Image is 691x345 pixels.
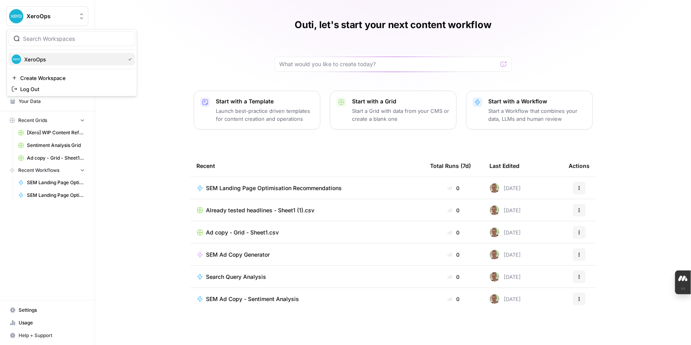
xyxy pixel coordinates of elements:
div: [DATE] [490,206,521,215]
div: [DATE] [490,250,521,259]
a: SEM Landing Page Optimisation Recommendations (v2) [15,189,88,202]
div: 0 [430,229,477,236]
button: Start with a WorkflowStart a Workflow that combines your data, LLMs and human review [466,91,593,130]
span: Your Data [19,98,85,105]
p: Start with a Grid [352,97,450,105]
a: Log Out [8,84,135,95]
a: Sentiment Analysis Grid [15,139,88,152]
a: Settings [6,304,88,316]
button: Recent Grids [6,114,88,126]
a: Ad copy - Grid - Sheet1.csv [15,152,88,164]
div: Total Runs (7d) [430,155,471,177]
div: 0 [430,295,477,303]
span: [Xero] WIP Content Refresh [27,129,85,136]
p: Start a Grid with data from your CMS or create a blank one [352,107,450,123]
span: Already tested headlines - Sheet1 (1).csv [206,206,315,214]
div: 0 [430,273,477,281]
div: Recent [197,155,418,177]
span: SEM Ad Copy Generator [206,251,270,259]
span: Create Workspace [20,74,129,82]
span: Ad copy - Grid - Sheet1.csv [206,229,279,236]
p: Start with a Workflow [489,97,586,105]
button: Recent Workflows [6,164,88,176]
span: XeroOps [27,12,74,20]
span: Help + Support [19,332,85,339]
span: Recent Grids [18,117,47,124]
img: lmunieaapx9c9tryyoi7fiszj507 [490,272,499,282]
div: 0 [430,251,477,259]
span: Search Query Analysis [206,273,267,281]
span: SEM Ad Copy - Sentiment Analysis [206,295,299,303]
span: Sentiment Analysis Grid [27,142,85,149]
img: lmunieaapx9c9tryyoi7fiszj507 [490,206,499,215]
a: Search Query Analysis [197,273,418,281]
a: SEM Landing Page Optimisation Recommendations [197,184,418,192]
p: Start with a Template [216,97,314,105]
img: lmunieaapx9c9tryyoi7fiszj507 [490,250,499,259]
input: What would you like to create today? [280,60,497,68]
a: [Xero] WIP Content Refresh [15,126,88,139]
p: Start a Workflow that combines your data, LLMs and human review [489,107,586,123]
a: SEM Ad Copy - Sentiment Analysis [197,295,418,303]
div: Actions [569,155,590,177]
div: 0 [430,184,477,192]
div: Workspace: XeroOps [6,29,137,97]
div: [DATE] [490,183,521,193]
img: XeroOps Logo [11,55,21,64]
button: Help + Support [6,329,88,342]
span: Usage [19,319,85,326]
a: Create Workspace [8,72,135,84]
a: SEM Ad Copy Generator [197,251,418,259]
a: Ad copy - Grid - Sheet1.csv [197,229,418,236]
span: SEM Landing Page Optimisation Recommendations [206,184,342,192]
span: Log Out [20,85,129,93]
button: Start with a TemplateLaunch best-practice driven templates for content creation and operations [194,91,320,130]
button: Start with a GridStart a Grid with data from your CMS or create a blank one [330,91,457,130]
button: Workspace: XeroOps [6,6,88,26]
div: [DATE] [490,294,521,304]
span: Settings [19,307,85,314]
a: Usage [6,316,88,329]
h1: Outi, let's start your next content workflow [295,19,491,31]
img: lmunieaapx9c9tryyoi7fiszj507 [490,228,499,237]
div: Last Edited [490,155,520,177]
span: Ad copy - Grid - Sheet1.csv [27,154,85,162]
span: SEM Landing Page Optimisation Recommendations (v2) [27,192,85,199]
div: [DATE] [490,272,521,282]
span: SEM Landing Page Optimisation Recommendations [27,179,85,186]
img: lmunieaapx9c9tryyoi7fiszj507 [490,183,499,193]
div: 0 [430,206,477,214]
p: Launch best-practice driven templates for content creation and operations [216,107,314,123]
div: [DATE] [490,228,521,237]
span: Recent Workflows [18,167,59,174]
input: Search Workspaces [23,35,130,43]
a: SEM Landing Page Optimisation Recommendations [15,176,88,189]
img: lmunieaapx9c9tryyoi7fiszj507 [490,294,499,304]
img: XeroOps Logo [9,9,23,23]
a: Already tested headlines - Sheet1 (1).csv [197,206,418,214]
span: XeroOps [24,55,122,63]
a: Your Data [6,95,88,108]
